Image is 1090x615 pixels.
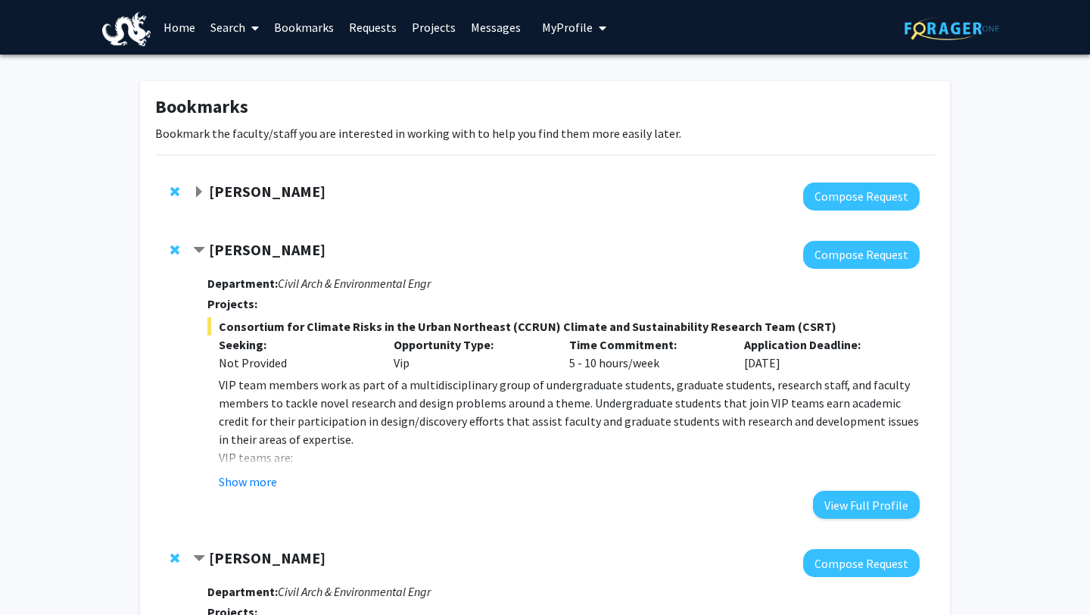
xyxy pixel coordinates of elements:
button: Show more [219,473,277,491]
span: Consortium for Climate Risks in the Urban Northeast (CCRUN) Climate and Sustainability Research T... [207,317,920,336]
div: Vip [382,336,558,372]
p: Application Deadline: [744,336,897,354]
span: Expand Gwen Ottinger Bookmark [193,186,205,198]
span: Remove Gwen Ottinger from bookmarks [170,186,179,198]
p: Seeking: [219,336,372,354]
button: Compose Request to Patrick Gurian [803,241,920,269]
button: Compose Request to Zhiwei Chen [803,549,920,577]
a: Messages [463,1,528,54]
strong: [PERSON_NAME] [209,240,325,259]
button: Compose Request to Gwen Ottinger [803,183,920,211]
iframe: Chat [11,547,64,604]
span: Remove Patrick Gurian from bookmarks [170,244,179,256]
strong: Department: [207,584,278,599]
p: VIP teams are: [219,448,920,467]
img: Drexel University Logo [102,12,151,46]
span: Remove Zhiwei Chen from bookmarks [170,552,179,564]
p: Time Commitment: [569,336,722,354]
h1: Bookmarks [155,96,935,118]
a: Home [156,1,203,54]
img: ForagerOne Logo [905,17,999,40]
div: Not Provided [219,354,372,372]
a: Requests [341,1,404,54]
span: Contract Patrick Gurian Bookmark [193,245,205,257]
span: My Profile [542,20,593,35]
i: Civil Arch & Environmental Engr [278,276,431,291]
strong: Projects: [207,296,257,311]
strong: [PERSON_NAME] [209,548,325,567]
div: 5 - 10 hours/week [558,336,733,372]
strong: Department: [207,276,278,291]
i: Civil Arch & Environmental Engr [278,584,431,599]
a: Projects [404,1,463,54]
p: VIP team members work as part of a multidisciplinary group of undergraduate students, graduate st... [219,376,920,448]
button: View Full Profile [813,491,920,519]
p: Opportunity Type: [394,336,547,354]
div: [DATE] [733,336,908,372]
a: Bookmarks [266,1,341,54]
strong: [PERSON_NAME] [209,182,325,201]
a: Search [203,1,266,54]
p: Bookmark the faculty/staff you are interested in working with to help you find them more easily l... [155,124,935,142]
span: Contract Zhiwei Chen Bookmark [193,553,205,565]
